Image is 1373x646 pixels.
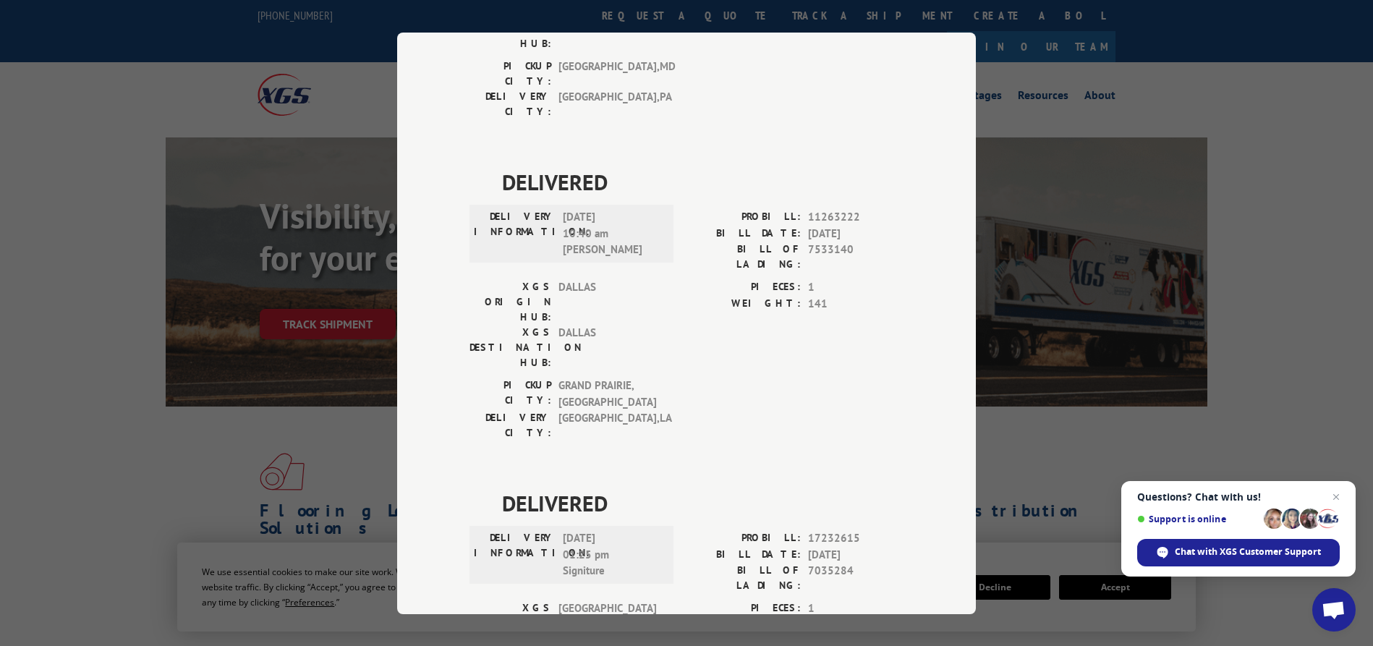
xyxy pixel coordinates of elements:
label: BILL DATE: [686,546,801,563]
label: DELIVERY INFORMATION: [474,530,556,579]
span: GRAND PRAIRIE , [GEOGRAPHIC_DATA] [558,378,656,410]
span: ALLENTOWN [558,6,656,51]
label: BILL OF LADING: [686,242,801,272]
label: PICKUP CITY: [469,59,551,89]
span: DELIVERED [502,487,904,519]
label: XGS DESTINATION HUB: [469,325,551,370]
span: DALLAS [558,325,656,370]
label: PIECES: [686,279,801,296]
span: DALLAS [558,279,656,325]
label: XGS DESTINATION HUB: [469,6,551,51]
span: 17232615 [808,530,904,547]
label: WEIGHT: [686,295,801,312]
span: DELIVERED [502,166,904,198]
label: DELIVERY INFORMATION: [474,209,556,258]
div: Chat with XGS Customer Support [1137,539,1340,566]
span: 11263222 [808,209,904,226]
span: 141 [808,295,904,312]
span: Chat with XGS Customer Support [1175,545,1321,558]
span: [GEOGRAPHIC_DATA] , PA [558,89,656,119]
label: XGS ORIGIN HUB: [469,600,551,646]
span: 7533140 [808,242,904,272]
span: [DATE] [808,225,904,242]
span: Questions? Chat with us! [1137,491,1340,503]
span: [GEOGRAPHIC_DATA] , LA [558,410,656,441]
label: PROBILL: [686,209,801,226]
span: 7035284 [808,563,904,593]
label: PROBILL: [686,530,801,547]
span: [GEOGRAPHIC_DATA] , MD [558,59,656,89]
label: PICKUP CITY: [469,378,551,410]
label: DELIVERY CITY: [469,89,551,119]
div: Open chat [1312,588,1356,632]
span: Close chat [1327,488,1345,506]
span: 1 [808,279,904,296]
span: [DATE] [808,546,904,563]
label: BILL DATE: [686,225,801,242]
span: [GEOGRAPHIC_DATA] [558,600,656,646]
label: PIECES: [686,600,801,617]
label: XGS ORIGIN HUB: [469,279,551,325]
span: [DATE] 01:25 pm Signiture [563,530,660,579]
span: 1 [808,600,904,617]
label: BILL OF LADING: [686,563,801,593]
span: Support is online [1137,514,1259,524]
label: DELIVERY CITY: [469,410,551,441]
span: [DATE] 10:40 am [PERSON_NAME] [563,209,660,258]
